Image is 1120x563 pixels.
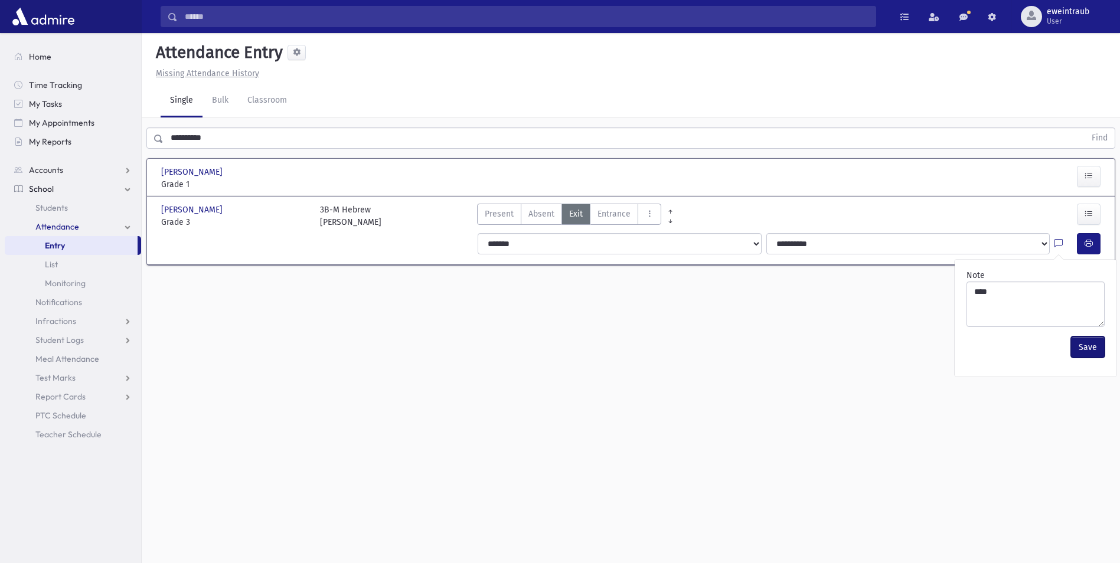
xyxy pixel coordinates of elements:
[5,255,141,274] a: List
[966,269,985,281] label: Note
[485,208,514,220] span: Present
[35,391,86,402] span: Report Cards
[35,410,86,421] span: PTC Schedule
[9,5,77,28] img: AdmirePro
[35,297,82,307] span: Notifications
[477,204,661,228] div: AttTypes
[151,68,259,78] a: Missing Attendance History
[5,368,141,387] a: Test Marks
[35,353,99,364] span: Meal Attendance
[45,240,65,251] span: Entry
[5,349,141,368] a: Meal Attendance
[161,204,225,216] span: [PERSON_NAME]
[161,178,308,191] span: Grade 1
[161,84,203,117] a: Single
[597,208,631,220] span: Entrance
[178,6,876,27] input: Search
[5,425,141,444] a: Teacher Schedule
[29,184,54,194] span: School
[35,221,79,232] span: Attendance
[29,80,82,90] span: Time Tracking
[29,136,71,147] span: My Reports
[35,202,68,213] span: Students
[29,117,94,128] span: My Appointments
[29,99,62,109] span: My Tasks
[161,166,225,178] span: [PERSON_NAME]
[569,208,583,220] span: Exit
[5,406,141,425] a: PTC Schedule
[1047,17,1089,26] span: User
[156,68,259,78] u: Missing Attendance History
[161,216,308,228] span: Grade 3
[5,274,141,293] a: Monitoring
[203,84,238,117] a: Bulk
[5,330,141,349] a: Student Logs
[5,94,141,113] a: My Tasks
[5,293,141,312] a: Notifications
[45,278,86,289] span: Monitoring
[1047,7,1089,17] span: eweintraub
[5,76,141,94] a: Time Tracking
[35,316,76,326] span: Infractions
[5,132,141,151] a: My Reports
[151,42,283,63] h5: Attendance Entry
[5,198,141,217] a: Students
[5,236,138,255] a: Entry
[5,113,141,132] a: My Appointments
[1085,128,1115,148] button: Find
[5,312,141,330] a: Infractions
[5,161,141,179] a: Accounts
[320,204,381,228] div: 3B-M Hebrew [PERSON_NAME]
[35,372,76,383] span: Test Marks
[1071,336,1105,358] button: Save
[238,84,296,117] a: Classroom
[29,165,63,175] span: Accounts
[528,208,554,220] span: Absent
[35,429,102,440] span: Teacher Schedule
[29,51,51,62] span: Home
[45,259,58,270] span: List
[5,179,141,198] a: School
[5,387,141,406] a: Report Cards
[5,217,141,236] a: Attendance
[5,47,141,66] a: Home
[35,335,84,345] span: Student Logs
